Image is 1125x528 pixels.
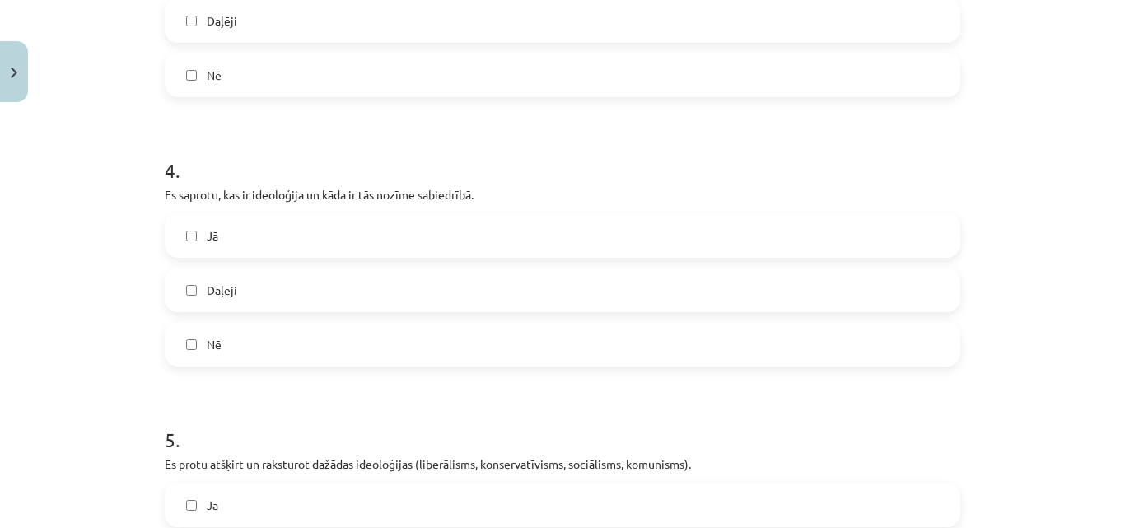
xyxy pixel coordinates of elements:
[207,336,222,353] span: Nē
[207,282,237,299] span: Daļēji
[186,339,197,350] input: Nē
[186,70,197,81] input: Nē
[186,16,197,26] input: Daļēji
[207,67,222,84] span: Nē
[186,285,197,296] input: Daļēji
[165,456,960,473] p: Es protu atšķirt un raksturot dažādas ideoloģijas (liberālisms, konservatīvisms, sociālisms, komu...
[165,400,960,451] h1: 5 .
[207,497,218,514] span: Jā
[207,227,218,245] span: Jā
[165,186,960,203] p: Es saprotu, kas ir ideoloģija un kāda ir tās nozīme sabiedrībā.
[186,231,197,241] input: Jā
[165,130,960,181] h1: 4 .
[186,500,197,511] input: Jā
[207,12,237,30] span: Daļēji
[11,68,17,78] img: icon-close-lesson-0947bae3869378f0d4975bcd49f059093ad1ed9edebbc8119c70593378902aed.svg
